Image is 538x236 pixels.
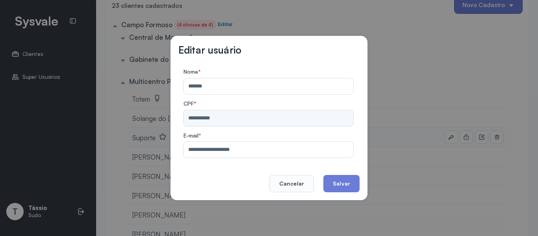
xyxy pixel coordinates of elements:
button: Cancelar [269,175,314,192]
button: Salvar [323,175,360,192]
h3: Editar usuário [178,44,241,56]
span: CPF [184,100,194,107]
span: Nome [184,68,198,75]
span: E-mail [184,132,199,139]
